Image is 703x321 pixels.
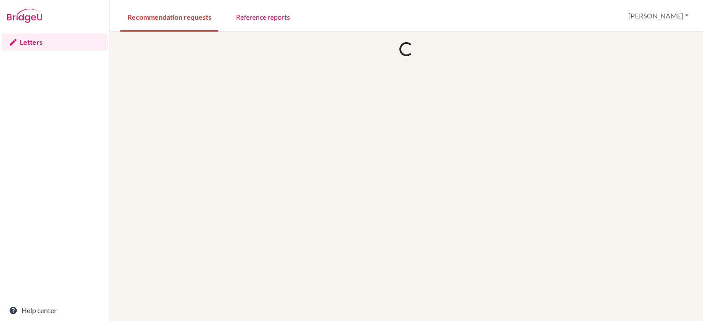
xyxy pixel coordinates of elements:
[7,9,42,23] img: Bridge-U
[120,1,218,32] a: Recommendation requests
[399,41,414,57] div: Loading...
[229,1,297,32] a: Reference reports
[624,7,692,24] button: [PERSON_NAME]
[2,302,108,319] a: Help center
[2,33,108,51] a: Letters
